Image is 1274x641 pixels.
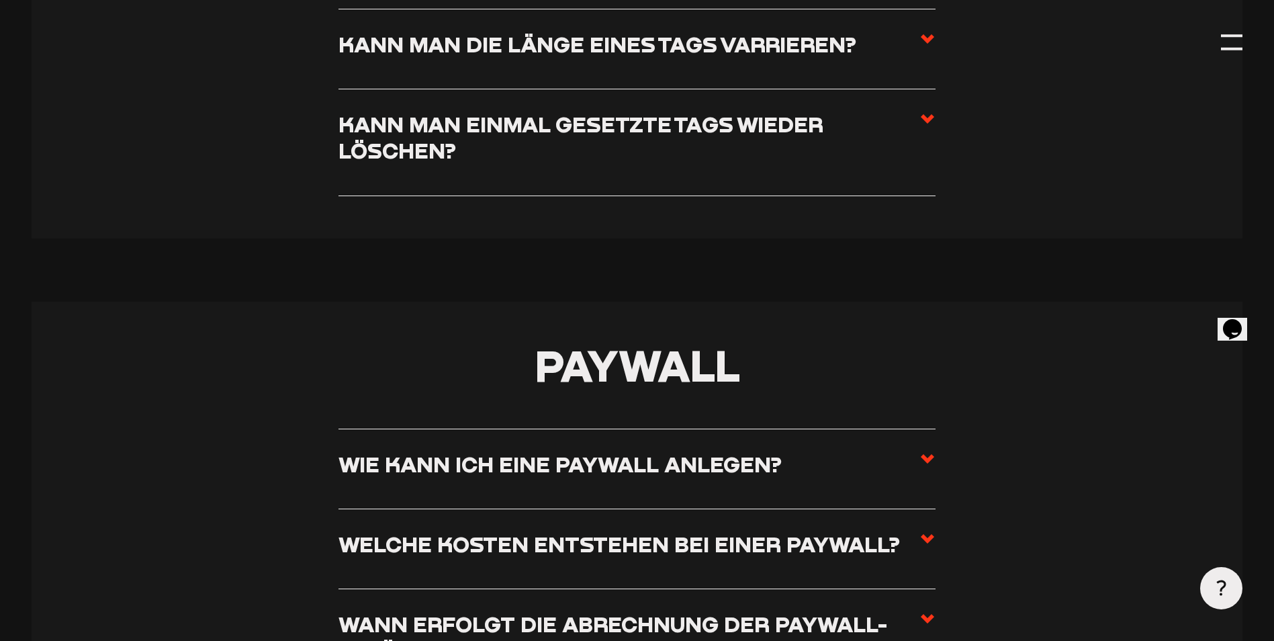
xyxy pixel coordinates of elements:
iframe: chat widget [1218,300,1261,341]
h3: Welche Kosten entstehen bei einer Paywall? [338,531,900,557]
h3: Wie kann ich eine Paywall anlegen? [338,451,782,477]
span: Paywall [535,339,740,391]
h3: Kann man einmal gesetzte Tags wieder löschen? [338,111,919,164]
h3: Kann man die Länge eines Tags varrieren? [338,31,856,57]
